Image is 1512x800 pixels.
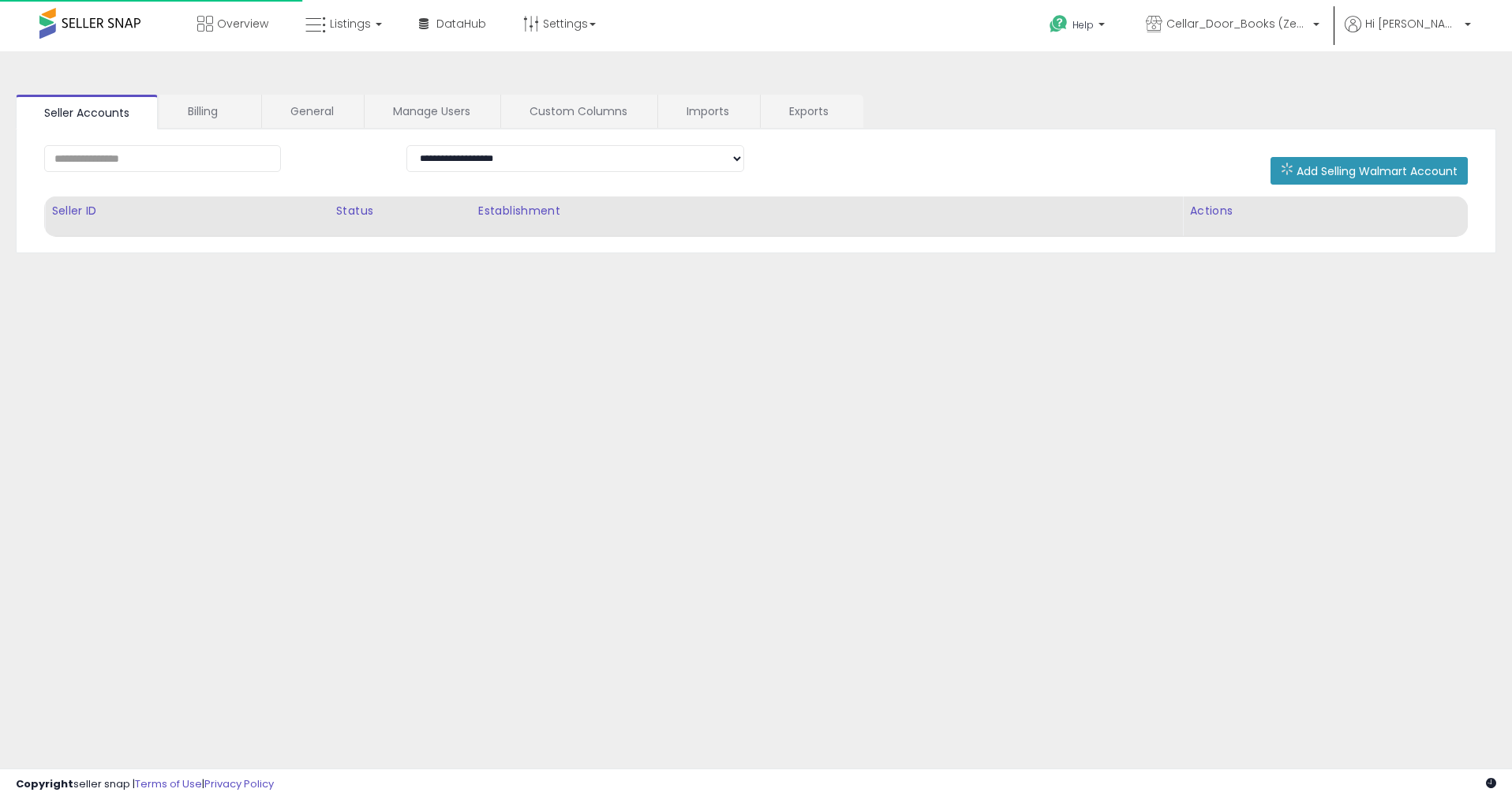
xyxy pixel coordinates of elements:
[365,95,499,128] a: Manage Users
[436,16,486,32] span: DataHub
[1271,157,1468,185] button: Add Selling Walmart Account
[1189,203,1461,219] div: Actions
[330,16,371,32] span: Listings
[501,95,656,128] a: Custom Columns
[1072,18,1094,32] span: Help
[1049,14,1069,34] i: Get Help
[217,16,268,32] span: Overview
[262,95,362,128] a: General
[1166,16,1308,32] span: Cellar_Door_Books (Zentra LLC) [GEOGRAPHIC_DATA]
[478,203,1177,219] div: Establishment
[159,95,260,128] a: Billing
[16,95,158,129] a: Seller Accounts
[51,203,323,219] div: Seller ID
[1297,163,1458,179] span: Add Selling Walmart Account
[761,95,862,128] a: Exports
[336,203,465,219] div: Status
[1365,16,1460,32] span: Hi [PERSON_NAME]
[1345,16,1471,51] a: Hi [PERSON_NAME]
[658,95,758,128] a: Imports
[1037,2,1121,51] a: Help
